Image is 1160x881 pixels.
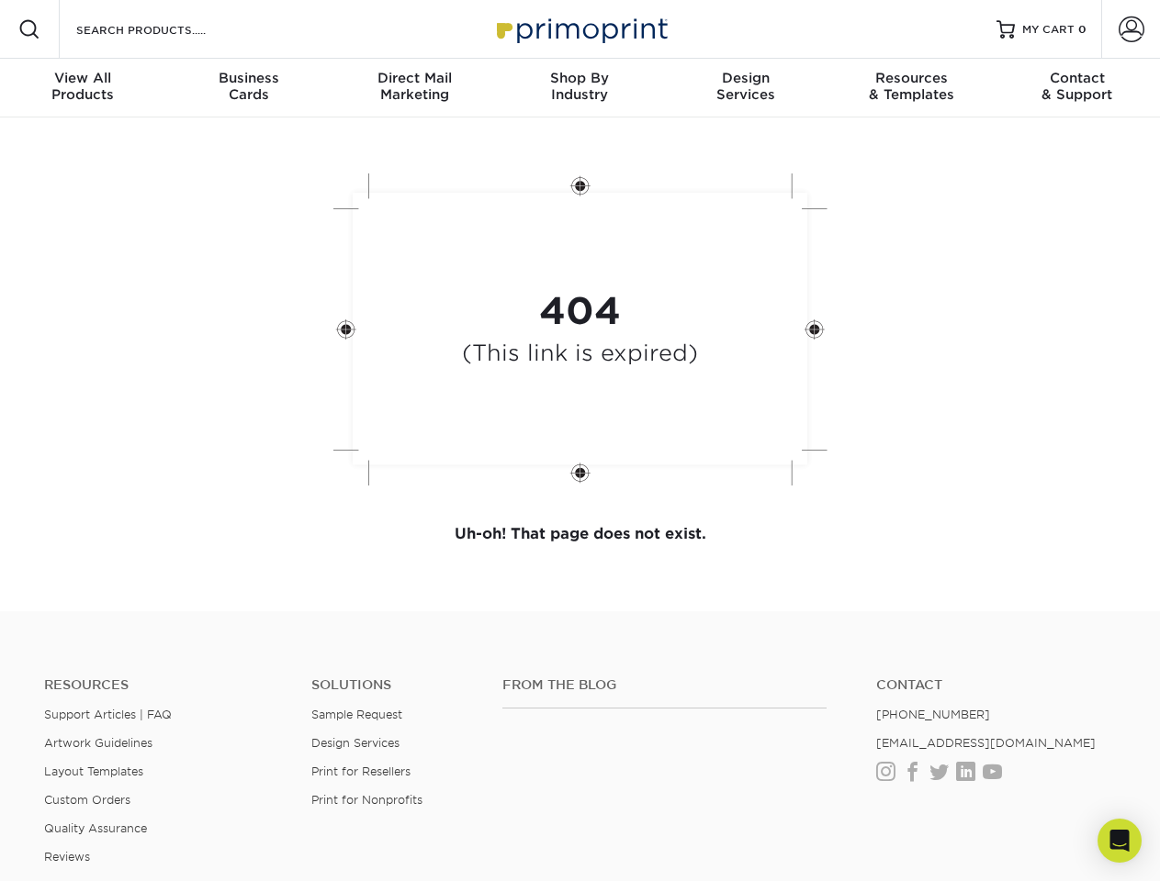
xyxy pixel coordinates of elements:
a: Custom Orders [44,793,130,807]
a: [EMAIL_ADDRESS][DOMAIN_NAME] [876,736,1096,750]
span: 0 [1078,23,1087,36]
a: Resources& Templates [828,59,994,117]
div: Marketing [332,70,497,103]
strong: 404 [539,289,621,333]
a: BusinessCards [165,59,331,117]
span: Resources [828,70,994,86]
a: Quality Assurance [44,821,147,835]
a: Print for Nonprofits [311,793,422,807]
a: Print for Resellers [311,764,411,778]
strong: Uh-oh! That page does not exist. [455,525,706,542]
span: Direct Mail [332,70,497,86]
h4: From the Blog [502,677,827,693]
input: SEARCH PRODUCTS..... [74,18,253,40]
a: Layout Templates [44,764,143,778]
div: Industry [497,70,662,103]
div: Cards [165,70,331,103]
a: Contact& Support [995,59,1160,117]
h4: (This link is expired) [462,340,698,367]
a: Artwork Guidelines [44,736,152,750]
a: Reviews [44,850,90,864]
span: Contact [995,70,1160,86]
a: Contact [876,677,1116,693]
a: Support Articles | FAQ [44,708,172,721]
span: Business [165,70,331,86]
span: MY CART [1022,22,1075,38]
div: & Support [995,70,1160,103]
span: Shop By [497,70,662,86]
a: Shop ByIndustry [497,59,662,117]
a: [PHONE_NUMBER] [876,708,990,721]
div: Open Intercom Messenger [1098,819,1142,863]
a: Design Services [311,736,400,750]
h4: Solutions [311,677,475,693]
a: Direct MailMarketing [332,59,497,117]
a: DesignServices [663,59,828,117]
h4: Resources [44,677,284,693]
img: Primoprint [489,9,672,49]
div: Services [663,70,828,103]
span: Design [663,70,828,86]
a: Sample Request [311,708,402,721]
div: & Templates [828,70,994,103]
